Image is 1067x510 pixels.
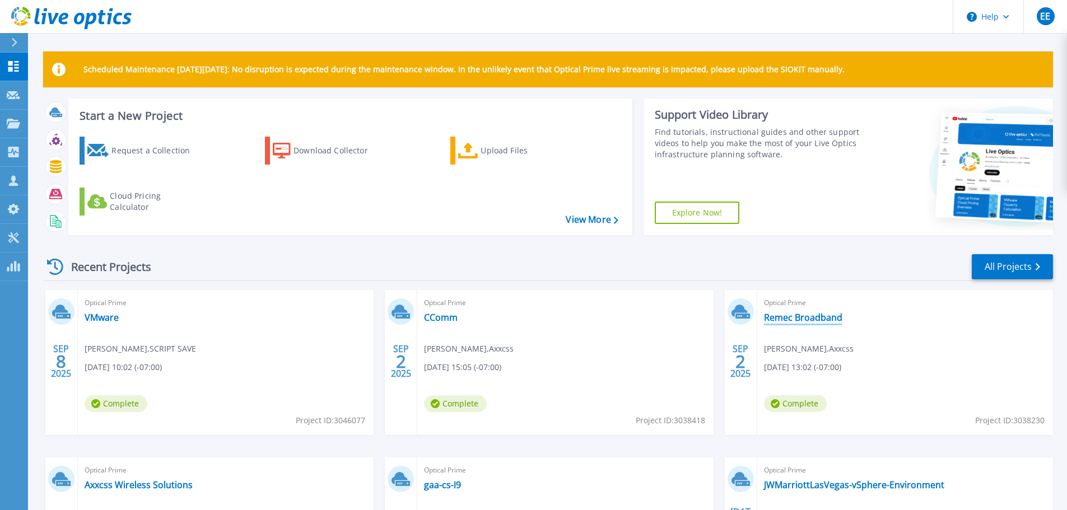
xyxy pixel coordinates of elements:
[764,464,1046,476] span: Optical Prime
[85,312,119,323] a: VMware
[424,343,514,355] span: [PERSON_NAME] , Axxcss
[655,202,740,224] a: Explore Now!
[424,479,461,490] a: gaa-cs-I9
[293,139,383,162] div: Download Collector
[636,414,705,427] span: Project ID: 3038418
[80,188,204,216] a: Cloud Pricing Calculator
[764,361,841,373] span: [DATE] 13:02 (-07:00)
[764,312,842,323] a: Remec Broadband
[450,137,575,165] a: Upload Files
[424,297,706,309] span: Optical Prime
[730,341,751,382] div: SEP 2025
[975,414,1045,427] span: Project ID: 3038230
[1040,12,1050,21] span: EE
[481,139,570,162] div: Upload Files
[43,253,166,280] div: Recent Projects
[296,414,365,427] span: Project ID: 3046077
[85,343,196,355] span: [PERSON_NAME] , SCRIPT SAVE
[972,254,1053,279] a: All Projects
[83,65,845,74] p: Scheduled Maintenance [DATE][DATE]: No disruption is expected during the maintenance window. In t...
[566,214,618,225] a: View More
[655,127,864,160] div: Find tutorials, instructional guides and other support videos to help you make the most of your L...
[396,357,406,366] span: 2
[764,343,854,355] span: [PERSON_NAME] , Axxcss
[85,464,367,476] span: Optical Prime
[85,297,367,309] span: Optical Prime
[764,479,944,490] a: JWMarriottLasVegas-vSphere-Environment
[735,357,745,366] span: 2
[764,395,827,412] span: Complete
[80,137,204,165] a: Request a Collection
[85,479,193,490] a: Axxcss Wireless Solutions
[85,361,162,373] span: [DATE] 10:02 (-07:00)
[424,312,458,323] a: CComm
[56,357,66,366] span: 8
[50,341,72,382] div: SEP 2025
[390,341,412,382] div: SEP 2025
[265,137,390,165] a: Download Collector
[111,139,201,162] div: Request a Collection
[655,107,864,122] div: Support Video Library
[424,395,487,412] span: Complete
[424,361,501,373] span: [DATE] 15:05 (-07:00)
[80,110,618,122] h3: Start a New Project
[424,464,706,476] span: Optical Prime
[764,297,1046,309] span: Optical Prime
[110,190,199,213] div: Cloud Pricing Calculator
[85,395,147,412] span: Complete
